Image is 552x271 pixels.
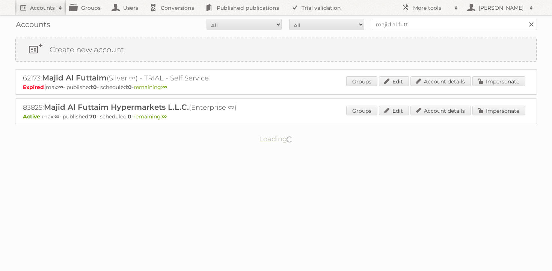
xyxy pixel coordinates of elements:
span: Active [23,113,42,120]
h2: 62173: (Silver ∞) - TRIAL - Self Service [23,73,286,83]
a: Edit [379,106,409,115]
span: remaining: [134,84,167,91]
p: max: - published: - scheduled: - [23,84,529,91]
a: Edit [379,76,409,86]
a: Create new account [16,38,536,61]
span: remaining: [133,113,167,120]
span: Majid Al Futtaim Hypermarkets L.L.C. [44,103,189,112]
h2: Accounts [30,4,55,12]
strong: 0 [93,84,97,91]
span: Majid Al Futtaim [42,73,107,82]
strong: 70 [89,113,97,120]
strong: 0 [128,84,132,91]
a: Impersonate [472,106,525,115]
a: Account details [410,106,471,115]
h2: 83825: (Enterprise ∞) [23,103,286,112]
p: Loading [235,132,317,147]
strong: 0 [128,113,131,120]
h2: More tools [413,4,451,12]
strong: ∞ [58,84,63,91]
a: Impersonate [472,76,525,86]
strong: ∞ [162,113,167,120]
a: Groups [346,76,377,86]
h2: [PERSON_NAME] [477,4,526,12]
a: Account details [410,76,471,86]
span: Expired [23,84,46,91]
strong: ∞ [162,84,167,91]
strong: ∞ [54,113,59,120]
a: Groups [346,106,377,115]
p: max: - published: - scheduled: - [23,113,529,120]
